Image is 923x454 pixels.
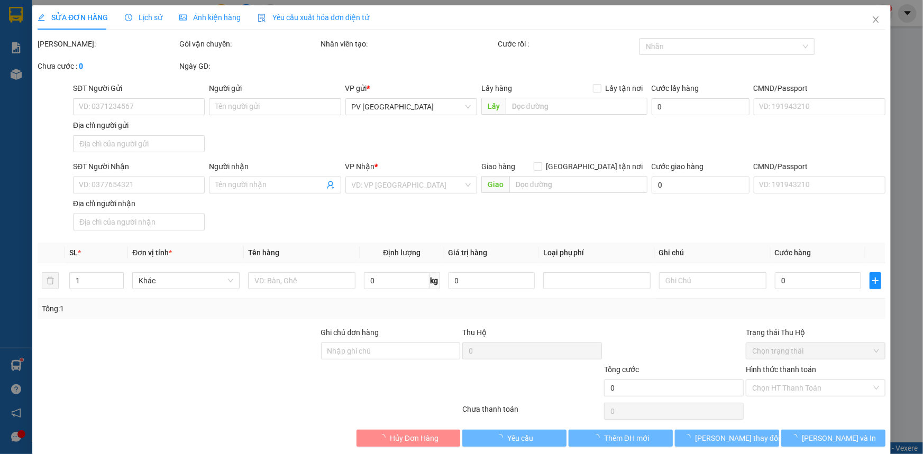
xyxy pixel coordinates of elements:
[383,248,421,257] span: Định lượng
[69,248,78,257] span: SL
[357,430,461,447] button: Hủy Đơn Hàng
[746,365,816,374] label: Hình thức thanh toán
[42,272,59,289] button: delete
[179,38,319,50] div: Gói vận chuyển:
[507,432,533,444] span: Yêu cầu
[326,181,335,189] span: user-add
[675,430,779,447] button: [PERSON_NAME] thay đổi
[870,276,881,285] span: plus
[754,82,885,94] div: CMND/Passport
[345,162,375,171] span: VP Nhận
[509,176,647,193] input: Dọc đường
[321,38,496,50] div: Nhân viên tạo:
[652,84,699,92] label: Cước lấy hàng
[73,82,205,94] div: SĐT Người Gửi
[498,38,637,50] div: Cước rồi :
[179,60,319,72] div: Ngày GD:
[125,13,162,22] span: Lịch sử
[258,14,266,22] img: icon
[569,430,673,447] button: Thêm ĐH mới
[695,432,780,444] span: [PERSON_NAME] thay đổi
[73,214,205,230] input: Địa chỉ của người nhận
[539,243,655,263] th: Loại phụ phí
[791,434,802,441] span: loading
[125,14,132,21] span: clock-circle
[321,328,379,337] label: Ghi chú đơn hàng
[79,62,83,70] b: 0
[73,119,205,131] div: Địa chỉ người gửi
[73,161,205,172] div: SĐT Người Nhận
[209,161,341,172] div: Người nhận
[248,248,279,257] span: Tên hàng
[481,98,506,115] span: Lấy
[752,343,879,359] span: Chọn trạng thái
[463,430,567,447] button: Yêu cầu
[345,82,477,94] div: VP gửi
[659,272,766,289] input: Ghi Chú
[592,434,604,441] span: loading
[481,162,515,171] span: Giao hàng
[601,82,647,94] span: Lấy tận nơi
[604,365,639,374] span: Tổng cước
[38,60,177,72] div: Chưa cước :
[73,135,205,152] input: Địa chỉ của người gửi
[99,26,442,39] li: [STREET_ADDRESS][PERSON_NAME]. [GEOGRAPHIC_DATA], Tỉnh [GEOGRAPHIC_DATA]
[802,432,876,444] span: [PERSON_NAME] và In
[861,5,891,35] button: Close
[506,98,647,115] input: Dọc đường
[321,342,461,359] input: Ghi chú đơn hàng
[462,403,604,422] div: Chưa thanh toán
[139,273,233,289] span: Khác
[13,13,66,66] img: logo.jpg
[449,248,488,257] span: Giá trị hàng
[179,14,187,21] span: picture
[481,84,512,92] span: Lấy hàng
[870,272,881,289] button: plus
[652,177,750,193] input: Cước giao hàng
[652,98,750,115] input: Cước lấy hàng
[683,434,695,441] span: loading
[655,243,771,263] th: Ghi chú
[38,38,177,50] div: [PERSON_NAME]:
[38,13,108,22] span: SỬA ĐƠN HÀNG
[872,15,880,24] span: close
[209,82,341,94] div: Người gửi
[378,434,390,441] span: loading
[38,14,45,21] span: edit
[496,434,507,441] span: loading
[352,99,471,115] span: PV Phước Đông
[754,161,885,172] div: CMND/Passport
[429,272,440,289] span: kg
[604,432,649,444] span: Thêm ĐH mới
[781,430,885,447] button: [PERSON_NAME] và In
[775,248,811,257] span: Cước hàng
[99,39,442,52] li: Hotline: 1900 8153
[73,198,205,209] div: Địa chỉ người nhận
[42,303,357,314] div: Tổng: 1
[258,13,369,22] span: Yêu cầu xuất hóa đơn điện tử
[481,176,509,193] span: Giao
[13,77,158,112] b: GỬI : PV [GEOGRAPHIC_DATA]
[462,328,487,337] span: Thu Hộ
[542,161,647,172] span: [GEOGRAPHIC_DATA] tận nơi
[132,248,172,257] span: Đơn vị tính
[746,327,885,338] div: Trạng thái Thu Hộ
[390,432,438,444] span: Hủy Đơn Hàng
[652,162,704,171] label: Cước giao hàng
[179,13,241,22] span: Ảnh kiện hàng
[248,272,355,289] input: VD: Bàn, Ghế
